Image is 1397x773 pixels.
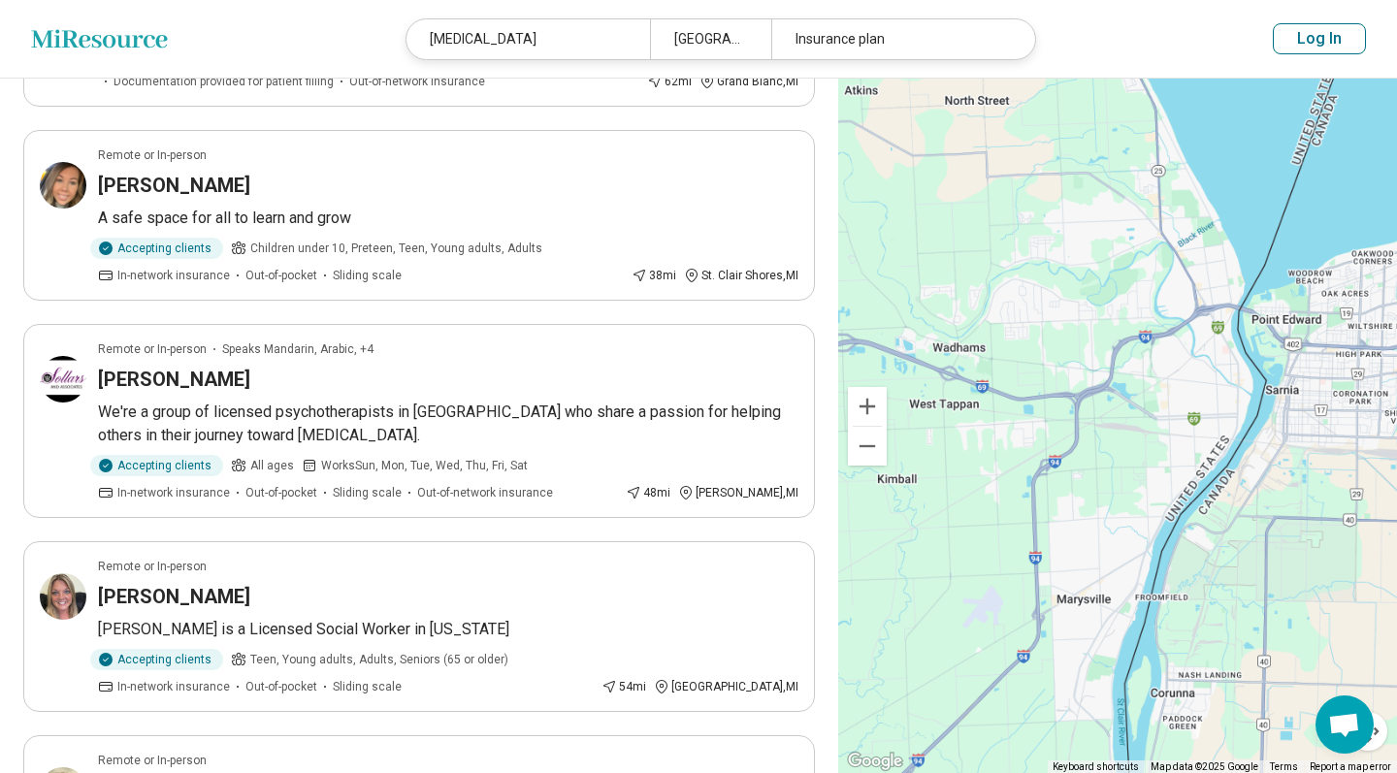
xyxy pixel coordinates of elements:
[848,387,887,426] button: Zoom in
[245,267,317,284] span: Out-of-pocket
[349,73,485,90] span: Out-of-network insurance
[114,73,334,90] span: Documentation provided for patient filling
[117,484,230,501] span: In-network insurance
[90,649,223,670] div: Accepting clients
[333,484,402,501] span: Sliding scale
[1316,695,1374,754] div: Open chat
[601,678,646,695] div: 54 mi
[250,240,542,257] span: Children under 10, Preteen, Teen, Young adults, Adults
[678,484,798,501] div: [PERSON_NAME] , MI
[222,340,374,358] span: Speaks Mandarin, Arabic, +4
[650,19,772,59] div: [GEOGRAPHIC_DATA], [GEOGRAPHIC_DATA]
[98,558,207,575] p: Remote or In-person
[699,73,798,90] div: Grand Blanc , MI
[98,752,207,769] p: Remote or In-person
[98,618,798,641] p: [PERSON_NAME] is a Licensed Social Worker in [US_STATE]
[333,267,402,284] span: Sliding scale
[90,238,223,259] div: Accepting clients
[98,172,250,199] h3: [PERSON_NAME]
[98,366,250,393] h3: [PERSON_NAME]
[245,678,317,695] span: Out-of-pocket
[98,146,207,164] p: Remote or In-person
[98,340,207,358] p: Remote or In-person
[1310,761,1391,772] a: Report a map error
[98,583,250,610] h3: [PERSON_NAME]
[684,267,798,284] div: St. Clair Shores , MI
[250,457,294,474] span: All ages
[848,427,887,466] button: Zoom out
[98,207,798,230] p: A safe space for all to learn and grow
[321,457,528,474] span: Works Sun, Mon, Tue, Wed, Thu, Fri, Sat
[654,678,798,695] div: [GEOGRAPHIC_DATA] , MI
[406,19,650,59] div: [MEDICAL_DATA]
[626,484,670,501] div: 48 mi
[333,678,402,695] span: Sliding scale
[250,651,508,668] span: Teen, Young adults, Adults, Seniors (65 or older)
[117,678,230,695] span: In-network insurance
[1273,23,1366,54] button: Log In
[632,267,676,284] div: 38 mi
[98,401,798,447] p: We're a group of licensed psychotherapists in [GEOGRAPHIC_DATA] who share a passion for helping o...
[117,267,230,284] span: In-network insurance
[417,484,553,501] span: Out-of-network insurance
[90,455,223,476] div: Accepting clients
[1270,761,1298,772] a: Terms (opens in new tab)
[245,484,317,501] span: Out-of-pocket
[1151,761,1258,772] span: Map data ©2025 Google
[771,19,1015,59] div: Insurance plan
[647,73,692,90] div: 62 mi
